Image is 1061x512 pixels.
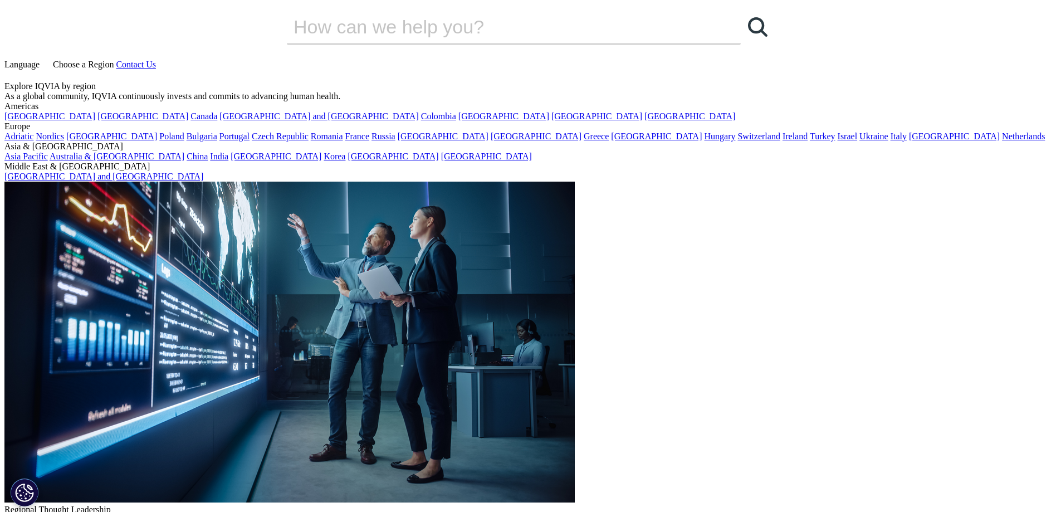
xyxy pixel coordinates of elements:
[219,111,418,121] a: [GEOGRAPHIC_DATA] and [GEOGRAPHIC_DATA]
[748,17,767,37] svg: Search
[441,152,532,161] a: [GEOGRAPHIC_DATA]
[398,131,488,141] a: [GEOGRAPHIC_DATA]
[324,152,345,161] a: Korea
[741,10,774,43] a: Pesquisar
[458,111,549,121] a: [GEOGRAPHIC_DATA]
[1002,131,1045,141] a: Netherlands
[737,131,780,141] a: Switzerland
[4,121,1057,131] div: Europe
[891,131,907,141] a: Italy
[231,152,321,161] a: [GEOGRAPHIC_DATA]
[187,152,208,161] a: China
[4,81,1057,91] div: Explore IQVIA by region
[644,111,735,121] a: [GEOGRAPHIC_DATA]
[11,479,38,506] button: Definições de cookies
[311,131,343,141] a: Romania
[491,131,581,141] a: [GEOGRAPHIC_DATA]
[4,131,33,141] a: Adriatic
[810,131,835,141] a: Turkey
[704,131,735,141] a: Hungary
[783,131,808,141] a: Ireland
[4,182,575,503] img: 2093_analyzing-data-using-big-screen-display-and-laptop.png
[4,142,1057,152] div: Asia & [GEOGRAPHIC_DATA]
[159,131,184,141] a: Poland
[611,131,702,141] a: [GEOGRAPHIC_DATA]
[187,131,217,141] a: Bulgaria
[252,131,309,141] a: Czech Republic
[50,152,184,161] a: Australia & [GEOGRAPHIC_DATA]
[348,152,438,161] a: [GEOGRAPHIC_DATA]
[859,131,888,141] a: Ukraine
[838,131,858,141] a: Israel
[421,111,456,121] a: Colombia
[584,131,609,141] a: Greece
[909,131,1000,141] a: [GEOGRAPHIC_DATA]
[4,152,48,161] a: Asia Pacific
[66,131,157,141] a: [GEOGRAPHIC_DATA]
[4,60,40,69] span: Language
[190,111,217,121] a: Canada
[371,131,395,141] a: Russia
[53,60,114,69] span: Choose a Region
[36,131,64,141] a: Nordics
[4,101,1057,111] div: Americas
[287,10,709,43] input: Pesquisar
[551,111,642,121] a: [GEOGRAPHIC_DATA]
[210,152,228,161] a: India
[97,111,188,121] a: [GEOGRAPHIC_DATA]
[4,91,1057,101] div: As a global community, IQVIA continuously invests and commits to advancing human health.
[4,172,203,181] a: [GEOGRAPHIC_DATA] and [GEOGRAPHIC_DATA]
[4,111,95,121] a: [GEOGRAPHIC_DATA]
[345,131,370,141] a: France
[116,60,156,69] a: Contact Us
[4,162,1057,172] div: Middle East & [GEOGRAPHIC_DATA]
[219,131,250,141] a: Portugal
